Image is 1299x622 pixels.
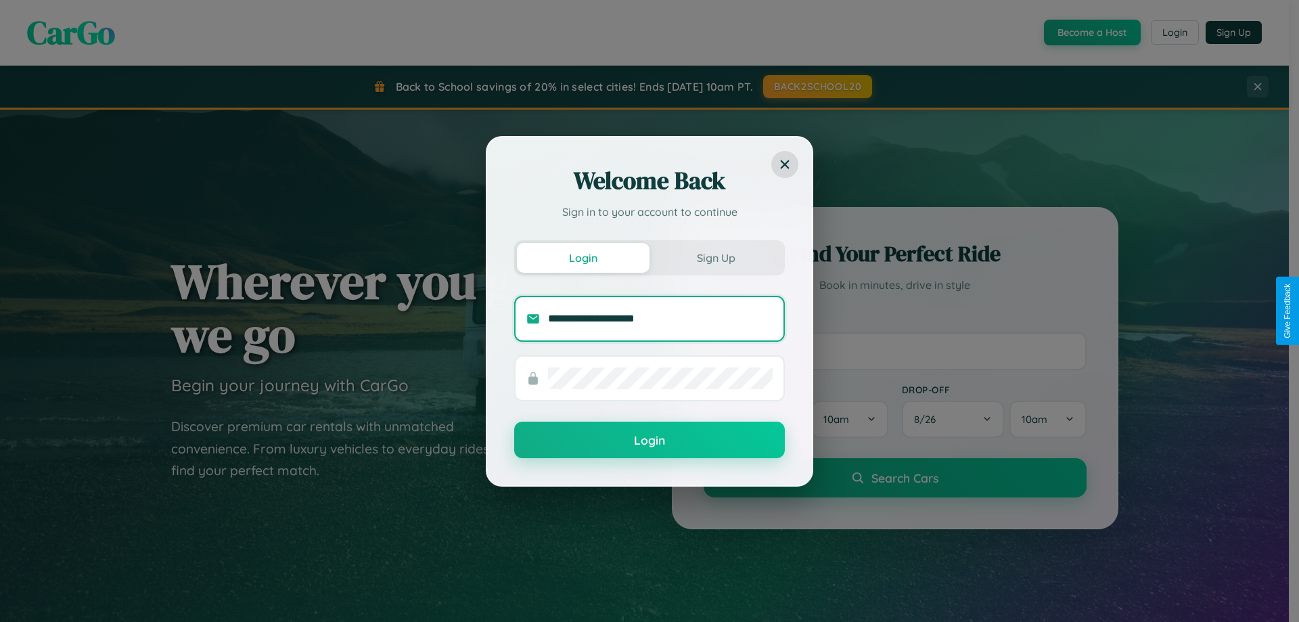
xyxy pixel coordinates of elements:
[1283,284,1292,338] div: Give Feedback
[514,422,785,458] button: Login
[514,204,785,220] p: Sign in to your account to continue
[517,243,649,273] button: Login
[649,243,782,273] button: Sign Up
[514,164,785,197] h2: Welcome Back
